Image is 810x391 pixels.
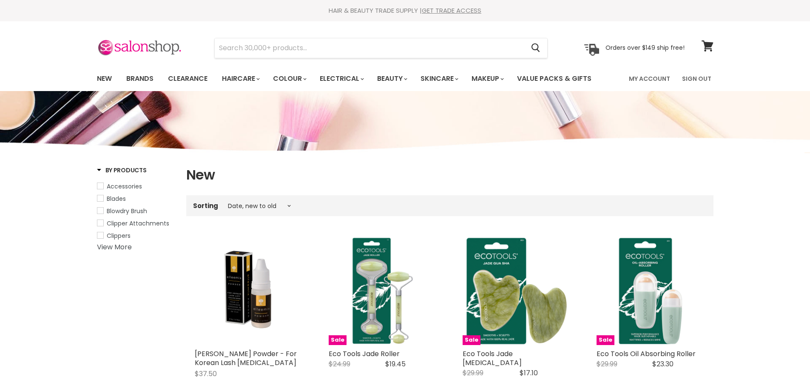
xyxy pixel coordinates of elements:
span: Accessories [107,182,142,191]
span: Blowdry Brush [107,207,147,215]
span: $29.99 [463,368,483,378]
a: Clippers [97,231,176,240]
span: Clipper Attachments [107,219,169,228]
span: Blades [107,194,126,203]
a: Sign Out [677,70,716,88]
a: Eco Tools Oil Absorbing Roller [597,349,696,359]
a: GET TRADE ACCESS [422,6,481,15]
label: Sorting [193,202,218,209]
a: Skincare [414,70,463,88]
form: Product [214,38,548,58]
a: Beauty [371,70,412,88]
h3: By Products [97,166,147,174]
span: $37.50 [195,369,217,379]
img: Eco Tools Oil Absorbing Roller [597,237,705,345]
a: Eco Tools Oil Absorbing Roller Eco Tools Oil Absorbing Roller Sale [597,237,705,345]
nav: Main [86,66,724,91]
a: Eco Tools Jade Roller Eco Tools Jade Roller Sale [329,237,437,345]
a: Makeup [465,70,509,88]
a: My Account [624,70,675,88]
span: Sale [597,335,614,345]
a: Eco Tools Jade [MEDICAL_DATA] [463,349,522,368]
div: HAIR & BEAUTY TRADE SUPPLY | [86,6,724,15]
a: Haircare [216,70,265,88]
span: Clippers [107,231,131,240]
span: $19.45 [385,359,406,369]
a: Blades [97,194,176,203]
a: View More [97,242,132,252]
span: $23.30 [652,359,674,369]
img: Eco Tools Jade Roller [329,237,437,345]
a: Eco Tools Jade Gua Sha Sale [463,237,571,345]
a: Electrical [313,70,369,88]
span: Sale [463,335,480,345]
a: Value Packs & Gifts [511,70,598,88]
ul: Main menu [91,66,611,91]
a: New [91,70,118,88]
a: [PERSON_NAME] Powder - For Korean Lash [MEDICAL_DATA] [195,349,297,368]
a: Eco Tools Jade Roller [329,349,400,359]
img: Elleebana ElleeMix Powder - For Korean Lash Lift Technique [195,237,303,345]
a: Clearance [162,70,214,88]
input: Search [215,38,525,58]
a: Clipper Attachments [97,219,176,228]
h1: New [186,166,713,184]
a: Accessories [97,182,176,191]
span: $29.99 [597,359,617,369]
span: $17.10 [520,368,538,378]
span: Sale [329,335,347,345]
img: Eco Tools Jade Gua Sha [463,237,571,345]
a: Brands [120,70,160,88]
a: Colour [267,70,312,88]
a: Blowdry Brush [97,206,176,216]
button: Search [525,38,547,58]
p: Orders over $149 ship free! [605,44,685,51]
span: $24.99 [329,359,350,369]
